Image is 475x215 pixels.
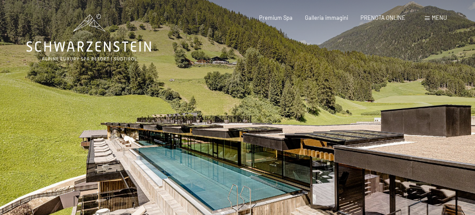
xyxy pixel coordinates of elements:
a: Premium Spa [259,14,293,21]
a: Galleria immagini [305,14,348,21]
a: PRENOTA ONLINE [360,14,405,21]
span: Menu [432,14,447,21]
